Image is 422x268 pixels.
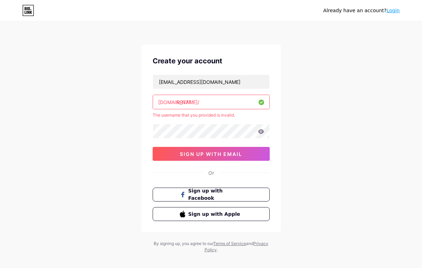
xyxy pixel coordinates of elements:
span: Sign up with Apple [188,211,242,218]
div: Or [208,169,214,176]
div: The username that you provided is invalid. [153,112,270,118]
input: Email [153,75,269,89]
span: sign up with email [180,151,242,157]
button: sign up with email [153,147,270,161]
input: username [153,95,269,109]
span: Sign up with Facebook [188,187,242,202]
div: Already have an account? [323,7,400,14]
button: Sign up with Apple [153,207,270,221]
a: Terms of Service [213,241,246,246]
a: Login [386,8,400,13]
div: Create your account [153,56,270,66]
div: By signing up, you agree to our and . [152,241,270,253]
div: [DOMAIN_NAME]/ [158,98,199,106]
button: Sign up with Facebook [153,188,270,202]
